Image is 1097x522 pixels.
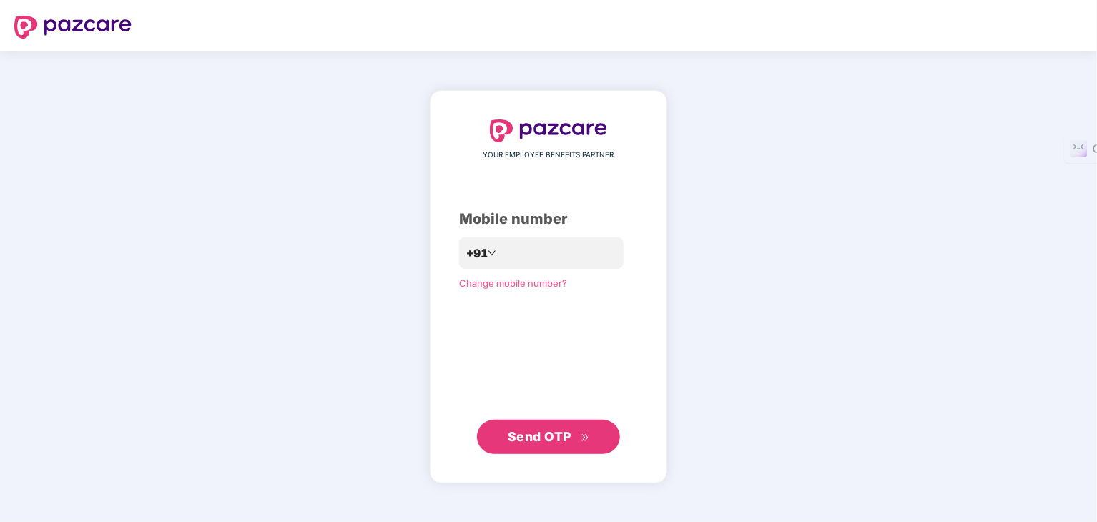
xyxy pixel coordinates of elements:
[466,245,488,262] span: +91
[483,149,614,161] span: YOUR EMPLOYEE BENEFITS PARTNER
[459,277,567,289] a: Change mobile number?
[477,420,620,454] button: Send OTPdouble-right
[508,429,571,444] span: Send OTP
[14,16,132,39] img: logo
[488,249,496,257] span: down
[459,208,638,230] div: Mobile number
[490,119,607,142] img: logo
[581,433,590,443] span: double-right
